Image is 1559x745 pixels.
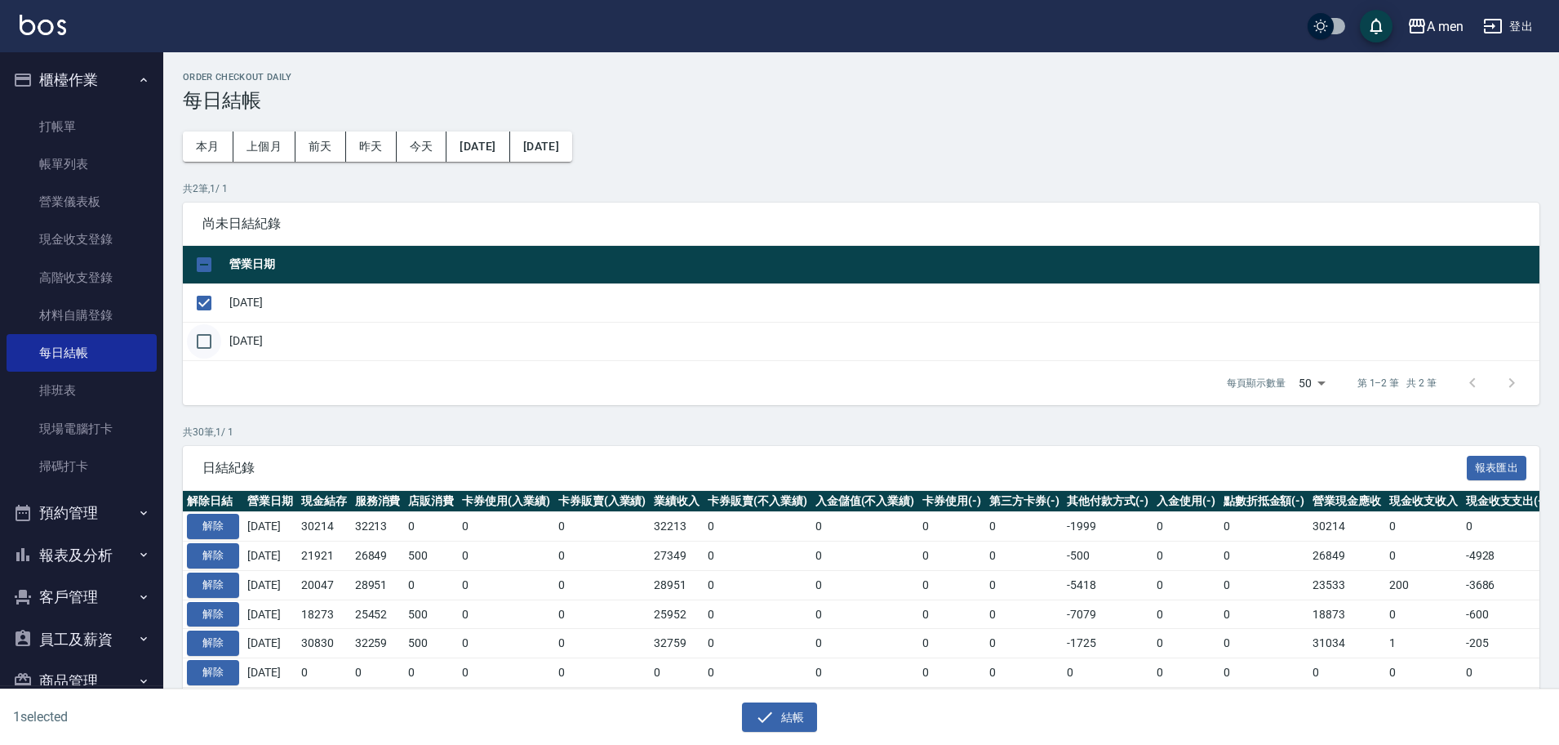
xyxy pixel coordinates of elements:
button: 員工及薪資 [7,618,157,661]
td: 500 [404,600,458,629]
button: 報表匯出 [1467,456,1527,481]
td: 0 [985,570,1064,600]
td: 0 [1219,658,1309,688]
a: 現場電腦打卡 [7,410,157,448]
td: 0 [704,542,811,571]
button: 客戶管理 [7,576,157,618]
td: 0 [918,542,985,571]
td: 0 [554,658,651,688]
td: 0 [704,512,811,542]
td: 0 [1462,512,1552,542]
td: 0 [1063,658,1153,688]
td: 18873 [1308,600,1385,629]
td: 0 [918,570,985,600]
button: 今天 [397,132,447,162]
td: 0 [554,629,651,658]
th: 入金儲值(不入業績) [811,491,919,512]
td: 0 [1385,542,1462,571]
button: 登出 [1477,11,1539,42]
td: 26849 [351,542,405,571]
td: 0 [918,629,985,658]
td: -7079 [1063,600,1153,629]
th: 其他付款方式(-) [1063,491,1153,512]
h6: 1 selected [13,707,387,727]
h3: 每日結帳 [183,89,1539,112]
td: 20047 [297,570,351,600]
a: 每日結帳 [7,334,157,372]
td: -1999 [1063,512,1153,542]
td: 0 [1219,600,1309,629]
p: 共 30 筆, 1 / 1 [183,425,1539,439]
td: 0 [811,542,919,571]
td: 32213 [650,512,704,542]
td: 0 [458,512,554,542]
button: 結帳 [742,703,818,733]
td: 0 [704,570,811,600]
td: -5418 [1063,570,1153,600]
td: 28951 [351,570,405,600]
a: 高階收支登錄 [7,259,157,297]
td: 44970 [351,687,405,716]
td: 30830 [297,629,351,658]
td: 0 [1219,570,1309,600]
td: 23533 [1308,570,1385,600]
td: 0 [985,600,1064,629]
td: [DATE] [243,570,297,600]
td: 0 [458,542,554,571]
td: 0 [985,658,1064,688]
td: 0 [1385,512,1462,542]
td: 500 [404,542,458,571]
p: 第 1–2 筆 共 2 筆 [1357,376,1437,390]
td: 0 [704,658,811,688]
a: 打帳單 [7,108,157,145]
td: 25452 [351,600,405,629]
th: 營業日期 [225,246,1539,284]
th: 店販消費 [404,491,458,512]
td: 0 [297,658,351,688]
th: 點數折抵金額(-) [1219,491,1309,512]
th: 營業現金應收 [1308,491,1385,512]
td: 0 [1219,687,1309,716]
button: [DATE] [510,132,572,162]
td: 1000 [404,687,458,716]
button: 報表及分析 [7,534,157,577]
td: 21921 [297,542,351,571]
td: [DATE] [243,542,297,571]
td: 0 [458,600,554,629]
td: 0 [1153,570,1219,600]
td: 0 [554,512,651,542]
a: 排班表 [7,372,157,409]
td: 0 [1385,600,1462,629]
th: 卡券使用(入業績) [458,491,554,512]
td: 40313 [297,687,351,716]
td: 32759 [650,629,704,658]
td: 0 [704,600,811,629]
p: 每頁顯示數量 [1227,376,1286,390]
td: 0 [1153,512,1219,542]
td: 28951 [650,570,704,600]
span: 尚未日結紀錄 [202,216,1520,232]
th: 現金收支收入 [1385,491,1462,512]
td: [DATE] [243,687,297,716]
td: [DATE] [243,600,297,629]
td: 0 [918,600,985,629]
td: -5297 [1063,687,1153,716]
button: 解除 [187,631,239,656]
td: 0 [985,542,1064,571]
td: 0 [918,512,985,542]
td: 18273 [297,600,351,629]
button: 櫃檯作業 [7,59,157,101]
td: 30214 [297,512,351,542]
td: 0 [985,629,1064,658]
th: 解除日結 [183,491,243,512]
a: 掃碼打卡 [7,448,157,485]
td: 25952 [650,600,704,629]
button: 前天 [295,132,346,162]
td: 32213 [351,512,405,542]
td: 0 [1219,629,1309,658]
td: 0 [985,687,1064,716]
td: 0 [1219,512,1309,542]
td: -1725 [1063,629,1153,658]
td: 0 [918,658,985,688]
th: 營業日期 [243,491,297,512]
